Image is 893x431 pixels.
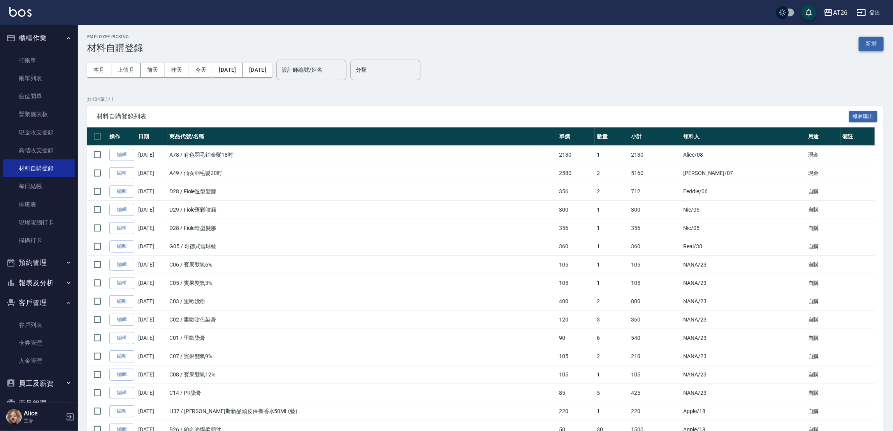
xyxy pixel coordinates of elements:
[557,329,595,347] td: 90
[109,369,134,381] a: 編輯
[107,127,136,146] th: 操作
[629,347,681,366] td: 210
[595,402,629,420] td: 1
[136,402,167,420] td: [DATE]
[557,311,595,329] td: 120
[681,311,806,329] td: NANA /23
[3,51,75,69] a: 打帳單
[629,146,681,164] td: 2130
[136,311,167,329] td: [DATE]
[629,182,681,201] td: 712
[849,112,878,120] a: 報表匯出
[557,274,595,292] td: 105
[3,28,75,48] button: 櫃檯作業
[557,127,595,146] th: 單價
[806,292,840,311] td: 自購
[595,201,629,219] td: 1
[681,164,806,182] td: [PERSON_NAME] /07
[136,274,167,292] td: [DATE]
[629,311,681,329] td: 360
[681,237,806,256] td: Real /38
[681,219,806,237] td: Nic /05
[833,8,847,18] div: AT26
[681,366,806,384] td: NANA /23
[136,256,167,274] td: [DATE]
[136,329,167,347] td: [DATE]
[167,366,557,384] td: C08 / 賓果雙氧12%
[109,405,134,417] a: 編輯
[681,256,806,274] td: NANA /23
[629,201,681,219] td: 300
[3,253,75,273] button: 預約管理
[87,34,143,39] h2: Employee Picking
[859,40,884,47] a: 新增
[629,256,681,274] td: 105
[806,146,840,164] td: 現金
[595,127,629,146] th: 數量
[595,237,629,256] td: 1
[681,201,806,219] td: Nic /05
[557,347,595,366] td: 105
[595,384,629,402] td: 5
[806,164,840,182] td: 現金
[806,329,840,347] td: 自購
[681,329,806,347] td: NANA /23
[681,347,806,366] td: NANA /23
[3,293,75,313] button: 客戶管理
[806,219,840,237] td: 自購
[806,347,840,366] td: 自購
[167,201,557,219] td: D29 / Fiole蓬鬆噴霧
[167,237,557,256] td: G05 / 哥德式雪球藍
[111,63,141,77] button: 上個月
[3,316,75,334] a: 客戶列表
[629,237,681,256] td: 360
[595,164,629,182] td: 2
[806,237,840,256] td: 自購
[167,274,557,292] td: C05 / 賓果雙氧3%
[806,127,840,146] th: 用途
[557,402,595,420] td: 220
[87,63,111,77] button: 本月
[681,127,806,146] th: 領料人
[595,366,629,384] td: 1
[167,292,557,311] td: C03 / 里歐漂粉
[821,5,851,21] button: AT26
[167,146,557,164] td: A78 / 有色羽毛鉑金髮18吋
[189,63,213,77] button: 今天
[629,402,681,420] td: 220
[806,402,840,420] td: 自購
[109,314,134,326] a: 編輯
[629,127,681,146] th: 小計
[6,409,22,425] img: Person
[167,256,557,274] td: C06 / 賓果雙氧6%
[849,111,878,123] button: 報表匯出
[87,96,884,103] p: 共 104 筆, 1 / 1
[167,402,557,420] td: H37 / [PERSON_NAME]斯新品頭皮保養香水50ML(藍)
[136,366,167,384] td: [DATE]
[806,182,840,201] td: 自購
[165,63,189,77] button: 昨天
[3,105,75,123] a: 營業儀表板
[595,347,629,366] td: 2
[557,384,595,402] td: 85
[3,214,75,231] a: 現場電腦打卡
[243,63,272,77] button: [DATE]
[557,182,595,201] td: 356
[3,273,75,293] button: 報表及分析
[109,350,134,362] a: 編輯
[167,347,557,366] td: C07 / 賓果雙氧9%
[167,384,557,402] td: C14 / PR染膏
[109,259,134,271] a: 編輯
[167,311,557,329] td: C02 / 里歐嗆色染膏
[840,127,875,146] th: 備註
[3,124,75,141] a: 現金收支登錄
[557,292,595,311] td: 400
[167,219,557,237] td: D28 / Fiole造型髮膠
[3,196,75,214] a: 排班表
[109,222,134,234] a: 編輯
[806,256,840,274] td: 自購
[3,87,75,105] a: 座位開單
[681,146,806,164] td: Alice /08
[167,164,557,182] td: A49 / 仙女羽毛髮20吋
[3,231,75,249] a: 掃碼打卡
